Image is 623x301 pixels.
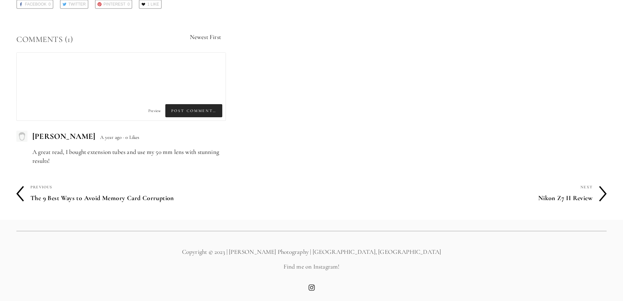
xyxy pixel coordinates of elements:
[25,0,46,8] span: Facebook
[100,134,122,140] span: A year ago
[312,183,607,205] a: Next Nikon Z7 II Review
[16,248,607,256] p: Copyright © 2023 | [PERSON_NAME] Photography | [GEOGRAPHIC_DATA], [GEOGRAPHIC_DATA]
[16,262,607,271] p: Find me on Instagram!
[16,34,73,44] span: Comments (1)
[30,191,312,205] h4: The 9 Best Ways to Avoid Memory Card Corruption
[165,104,222,117] span: Post Comment…
[308,284,315,291] a: Instagram
[147,0,159,8] span: 1 Like
[123,134,139,140] span: · 0 Likes
[312,191,593,205] h4: Nikon Z7 II Review
[312,183,593,191] div: Next
[148,108,161,113] span: Preview
[32,148,226,165] p: A great read, I bought extension tubes and use my 50 mm lens with stunning results!
[103,0,125,8] span: Pinterest
[30,183,312,191] div: Previous
[127,0,130,8] span: 0
[68,0,86,8] span: Twitter
[32,131,95,141] span: [PERSON_NAME]
[48,0,51,8] span: 0
[16,183,312,205] a: Previous The 9 Best Ways to Avoid Memory Card Corruption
